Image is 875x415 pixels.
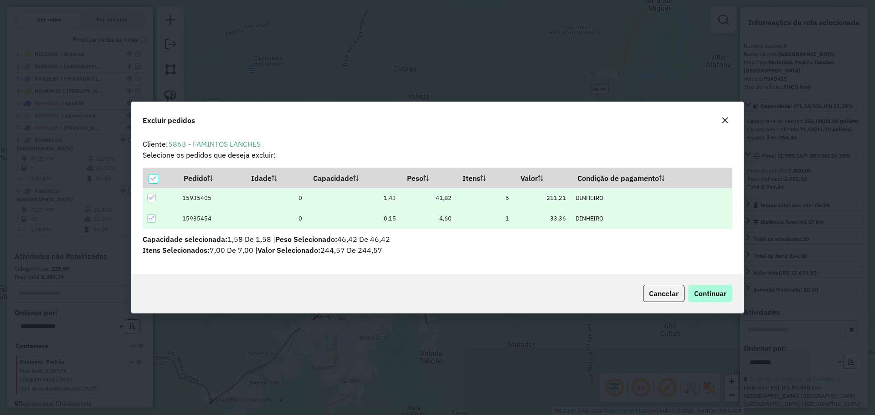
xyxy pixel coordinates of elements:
[688,285,732,302] button: Continuar
[143,139,261,149] span: Cliente:
[143,235,227,244] span: Capacidade selecionada:
[143,245,732,256] p: 244,57 De 244,57
[514,188,571,208] td: 211,21
[245,208,307,229] td: 0
[168,139,261,149] a: 5863 - FAMINTOS LANCHES
[649,289,679,298] span: Cancelar
[456,188,514,208] td: 6
[401,208,456,229] td: 4,60
[257,246,320,255] span: Valor Selecionado:
[178,208,245,229] td: 15935454
[245,188,307,208] td: 0
[178,168,245,188] th: Pedido
[307,168,401,188] th: Capacidade
[143,246,257,255] span: 7,00 De 7,00 |
[456,168,514,188] th: Itens
[307,208,401,229] td: 0,15
[307,188,401,208] td: 1,43
[514,208,571,229] td: 33,36
[401,168,456,188] th: Peso
[571,168,732,188] th: Condição de pagamento
[643,285,685,302] button: Cancelar
[571,188,732,208] td: DINHEIRO
[143,246,210,255] span: Itens Selecionados:
[178,188,245,208] td: 15935405
[456,208,514,229] td: 1
[245,168,307,188] th: Idade
[143,149,732,160] p: Selecione os pedidos que deseja excluir:
[514,168,571,188] th: Valor
[571,208,732,229] td: DINHEIRO
[275,235,337,244] span: Peso Selecionado:
[694,289,726,298] span: Continuar
[143,115,195,126] span: Excluir pedidos
[401,188,456,208] td: 41,82
[143,234,732,245] p: 1,58 De 1,58 | 46,42 De 46,42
